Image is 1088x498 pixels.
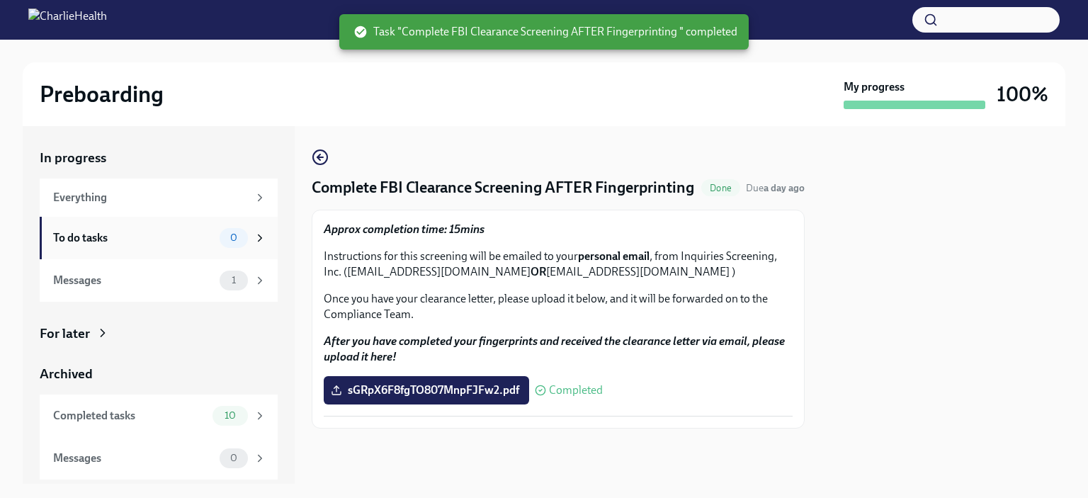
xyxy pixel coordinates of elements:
a: Messages0 [40,437,278,480]
span: 0 [222,453,246,463]
span: Done [701,183,740,193]
a: Messages1 [40,259,278,302]
img: CharlieHealth [28,9,107,31]
strong: personal email [578,249,650,263]
strong: My progress [844,79,905,95]
span: Completed [549,385,603,396]
label: sGRpX6F8fgTO807MnpFJFw2.pdf [324,376,529,404]
h4: Complete FBI Clearance Screening AFTER Fingerprinting [312,177,694,198]
a: Everything [40,179,278,217]
span: sGRpX6F8fgTO807MnpFJFw2.pdf [334,383,519,397]
span: Due [746,182,805,194]
div: Messages [53,273,214,288]
div: To do tasks [53,230,214,246]
a: To do tasks0 [40,217,278,259]
span: 1 [223,275,244,285]
div: Messages [53,451,214,466]
a: Completed tasks10 [40,395,278,437]
span: September 7th, 2025 08:00 [746,181,805,195]
strong: Approx completion time: 15mins [324,222,484,236]
a: In progress [40,149,278,167]
strong: OR [531,265,546,278]
span: 10 [216,410,244,421]
span: Task "Complete FBI Clearance Screening AFTER Fingerprinting " completed [353,24,737,40]
strong: After you have completed your fingerprints and received the clearance letter via email, please up... [324,334,785,363]
div: For later [40,324,90,343]
h2: Preboarding [40,80,164,108]
a: Archived [40,365,278,383]
span: 0 [222,232,246,243]
h3: 100% [997,81,1048,107]
strong: a day ago [764,182,805,194]
div: Completed tasks [53,408,207,424]
p: Instructions for this screening will be emailed to your , from Inquiries Screening, Inc. ([EMAIL_... [324,249,793,280]
p: Once you have your clearance letter, please upload it below, and it will be forwarded on to the C... [324,291,793,322]
a: For later [40,324,278,343]
div: Everything [53,190,248,205]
